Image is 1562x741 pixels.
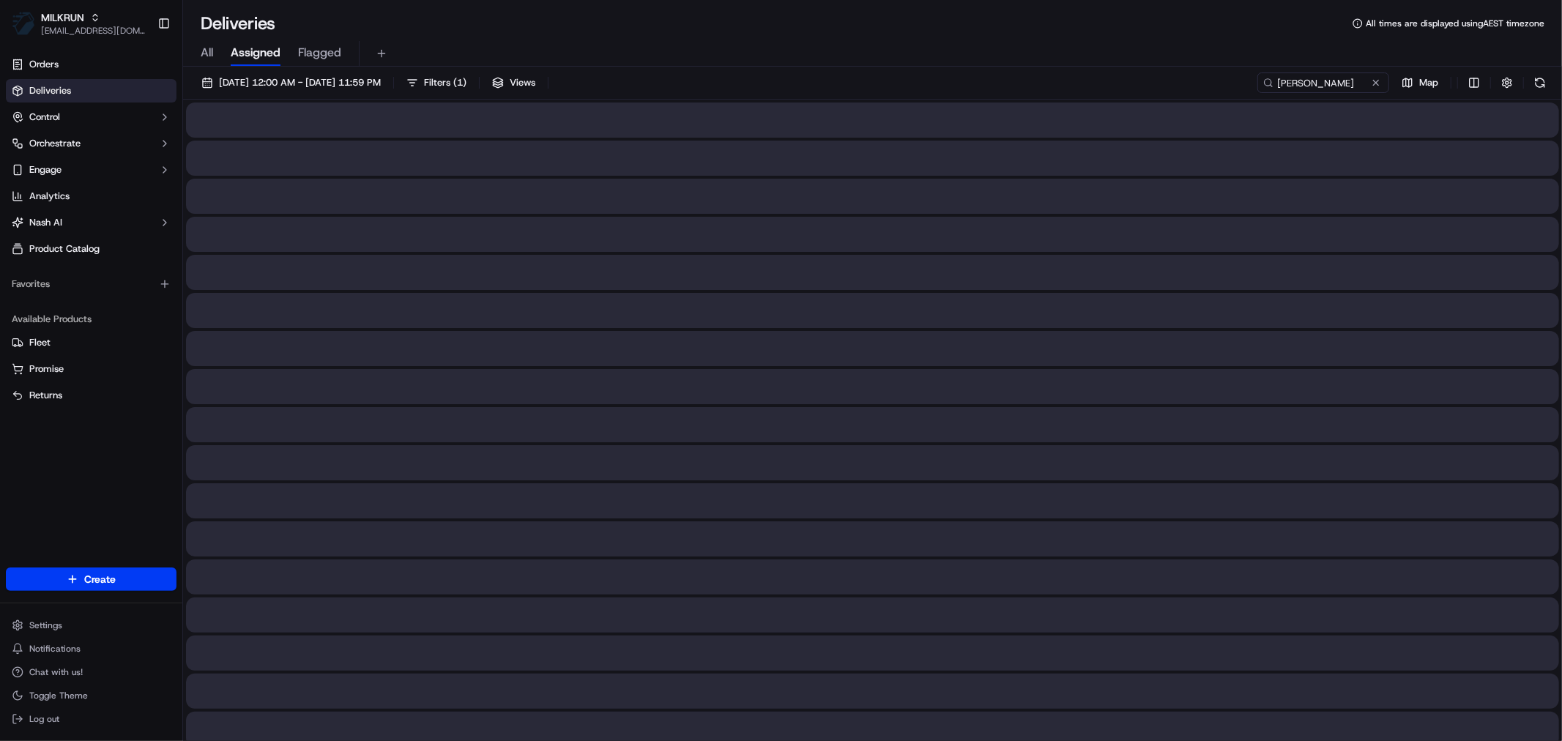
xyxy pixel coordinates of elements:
span: All times are displayed using AEST timezone [1366,18,1544,29]
button: MILKRUN [41,10,84,25]
span: Views [510,76,535,89]
button: Returns [6,384,176,407]
img: MILKRUN [12,12,35,35]
button: Control [6,105,176,129]
span: ( 1 ) [453,76,466,89]
button: [EMAIL_ADDRESS][DOMAIN_NAME] [41,25,146,37]
div: Available Products [6,308,176,331]
span: Returns [29,389,62,402]
a: Fleet [12,336,171,349]
span: Analytics [29,190,70,203]
button: Map [1395,72,1445,93]
button: Fleet [6,331,176,354]
button: Filters(1) [400,72,473,93]
a: Returns [12,389,171,402]
button: Engage [6,158,176,182]
button: Orchestrate [6,132,176,155]
button: Refresh [1530,72,1550,93]
h1: Deliveries [201,12,275,35]
button: Notifications [6,638,176,659]
span: Orders [29,58,59,71]
button: MILKRUNMILKRUN[EMAIL_ADDRESS][DOMAIN_NAME] [6,6,152,41]
button: Create [6,567,176,591]
a: Orders [6,53,176,76]
span: [DATE] 12:00 AM - [DATE] 11:59 PM [219,76,381,89]
button: Views [486,72,542,93]
span: Filters [424,76,466,89]
span: Log out [29,713,59,725]
span: Nash AI [29,216,62,229]
button: Toggle Theme [6,685,176,706]
span: All [201,44,213,62]
span: Chat with us! [29,666,83,678]
button: Log out [6,709,176,729]
span: Deliveries [29,84,71,97]
span: Fleet [29,336,51,349]
button: [DATE] 12:00 AM - [DATE] 11:59 PM [195,72,387,93]
button: Promise [6,357,176,381]
div: Favorites [6,272,176,296]
span: Product Catalog [29,242,100,256]
button: Chat with us! [6,662,176,682]
span: Notifications [29,643,81,655]
span: Toggle Theme [29,690,88,701]
input: Type to search [1257,72,1389,93]
span: Control [29,111,60,124]
a: Deliveries [6,79,176,103]
button: Settings [6,615,176,636]
a: Analytics [6,185,176,208]
span: Promise [29,362,64,376]
span: Orchestrate [29,137,81,150]
a: Product Catalog [6,237,176,261]
button: Nash AI [6,211,176,234]
span: Engage [29,163,62,176]
span: Flagged [298,44,341,62]
span: Map [1419,76,1438,89]
a: Promise [12,362,171,376]
span: Settings [29,619,62,631]
span: Create [84,572,116,587]
span: Assigned [231,44,280,62]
